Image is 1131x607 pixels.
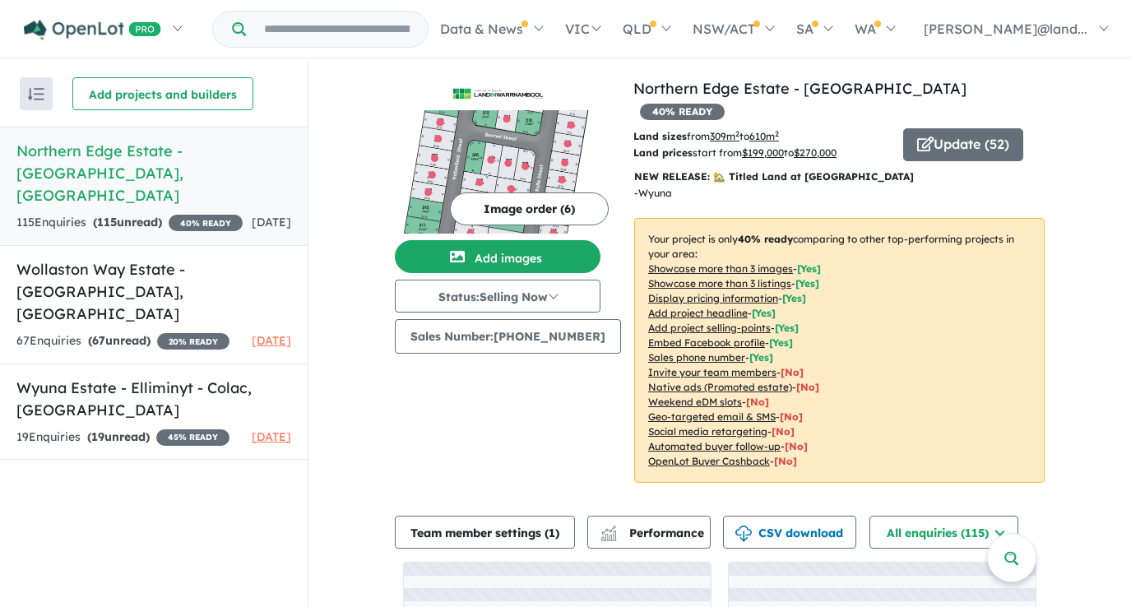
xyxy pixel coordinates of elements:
strong: ( unread) [88,333,151,348]
span: 40 % READY [169,215,243,231]
b: Land sizes [633,130,687,142]
u: $ 270,000 [794,146,837,159]
u: Weekend eDM slots [648,396,742,408]
img: Northern Edge Estate - Warrnambool [395,110,600,234]
u: $ 199,000 [742,146,784,159]
p: from [633,128,891,145]
span: [ Yes ] [797,262,821,275]
strong: ( unread) [93,215,162,229]
img: Northern Edge Estate - Warrnambool Logo [401,84,594,104]
span: [ Yes ] [769,336,793,349]
u: Automated buyer follow-up [648,440,781,452]
span: 1 [549,526,555,540]
p: Your project is only comparing to other top-performing projects in your area: - - - - - - - - - -... [634,218,1045,483]
img: download icon [735,526,752,542]
button: Team member settings (1) [395,516,575,549]
u: Add project selling-points [648,322,771,334]
u: Embed Facebook profile [648,336,765,349]
span: [ Yes ] [795,277,819,290]
u: Showcase more than 3 listings [648,277,791,290]
strong: ( unread) [87,429,150,444]
button: Sales Number:[PHONE_NUMBER] [395,319,621,354]
span: [No] [774,455,797,467]
a: Northern Edge Estate - [GEOGRAPHIC_DATA] [633,79,966,98]
p: NEW RELEASE: 🏡 Titled Land at [GEOGRAPHIC_DATA] [634,169,1045,185]
span: [ No ] [781,366,804,378]
span: 40 % READY [640,104,725,120]
span: 20 % READY [157,333,229,350]
p: start from [633,145,891,161]
sup: 2 [775,129,779,138]
img: Openlot PRO Logo White [24,20,161,40]
h5: Northern Edge Estate - [GEOGRAPHIC_DATA] , [GEOGRAPHIC_DATA] [16,140,291,206]
span: 67 [92,333,105,348]
span: to [739,130,779,142]
button: Performance [587,516,711,549]
button: Update (52) [903,128,1023,161]
span: [ Yes ] [749,351,773,364]
u: Social media retargeting [648,425,767,438]
span: 19 [91,429,104,444]
sup: 2 [735,129,739,138]
h5: Wollaston Way Estate - [GEOGRAPHIC_DATA] , [GEOGRAPHIC_DATA] [16,258,291,325]
span: [ Yes ] [782,292,806,304]
span: Performance [603,526,704,540]
b: 40 % ready [738,233,793,245]
div: 115 Enquir ies [16,213,243,233]
span: [DATE] [252,333,291,348]
button: All enquiries (115) [869,516,1018,549]
img: bar-chart.svg [600,531,617,541]
u: Add project headline [648,307,748,319]
input: Try estate name, suburb, builder or developer [249,12,424,47]
span: [DATE] [252,429,291,444]
button: Add images [395,240,600,273]
img: line-chart.svg [601,526,616,535]
u: Native ads (Promoted estate) [648,381,792,393]
span: [No] [746,396,769,408]
div: 19 Enquir ies [16,428,229,447]
span: [No] [780,410,803,423]
u: Display pricing information [648,292,778,304]
b: Land prices [633,146,693,159]
u: Geo-targeted email & SMS [648,410,776,423]
div: 67 Enquir ies [16,331,229,351]
span: [DATE] [252,215,291,229]
u: Sales phone number [648,351,745,364]
span: 115 [97,215,117,229]
span: 45 % READY [156,429,229,446]
span: to [784,146,837,159]
a: Northern Edge Estate - Warrnambool LogoNorthern Edge Estate - Warrnambool [395,77,600,234]
u: 309 m [710,130,739,142]
h5: Wyuna Estate - Elliminyt - Colac , [GEOGRAPHIC_DATA] [16,377,291,421]
span: [No] [796,381,819,393]
span: [ Yes ] [752,307,776,319]
img: sort.svg [28,88,44,100]
button: CSV download [723,516,856,549]
span: [No] [772,425,795,438]
u: 610 m [749,130,779,142]
p: - Wyuna [634,185,685,202]
button: Add projects and builders [72,77,253,110]
button: Status:Selling Now [395,280,600,313]
button: Image order (6) [450,192,609,225]
span: [ Yes ] [775,322,799,334]
span: [No] [785,440,808,452]
u: Showcase more than 3 images [648,262,793,275]
span: [PERSON_NAME]@land... [924,21,1087,37]
u: Invite your team members [648,366,776,378]
u: OpenLot Buyer Cashback [648,455,770,467]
